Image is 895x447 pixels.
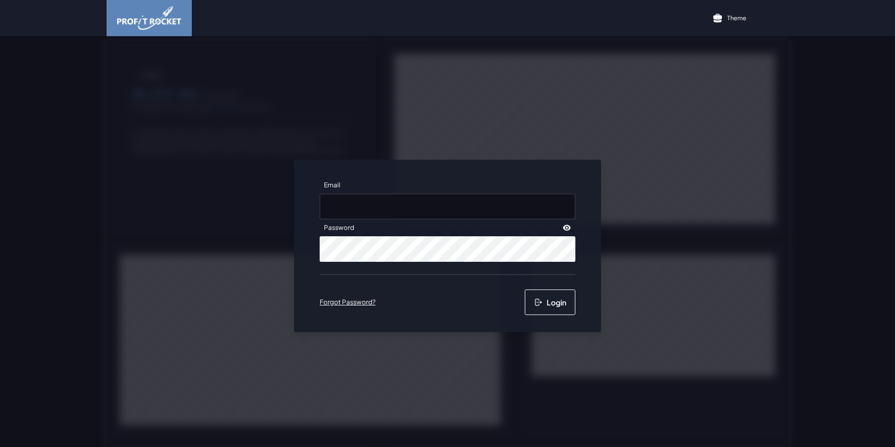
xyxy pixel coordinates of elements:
label: Password [320,219,359,236]
a: Forgot Password? [320,298,376,307]
p: Theme [727,14,746,22]
img: image [117,6,181,30]
button: Login [525,289,575,315]
label: Email [320,177,345,194]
